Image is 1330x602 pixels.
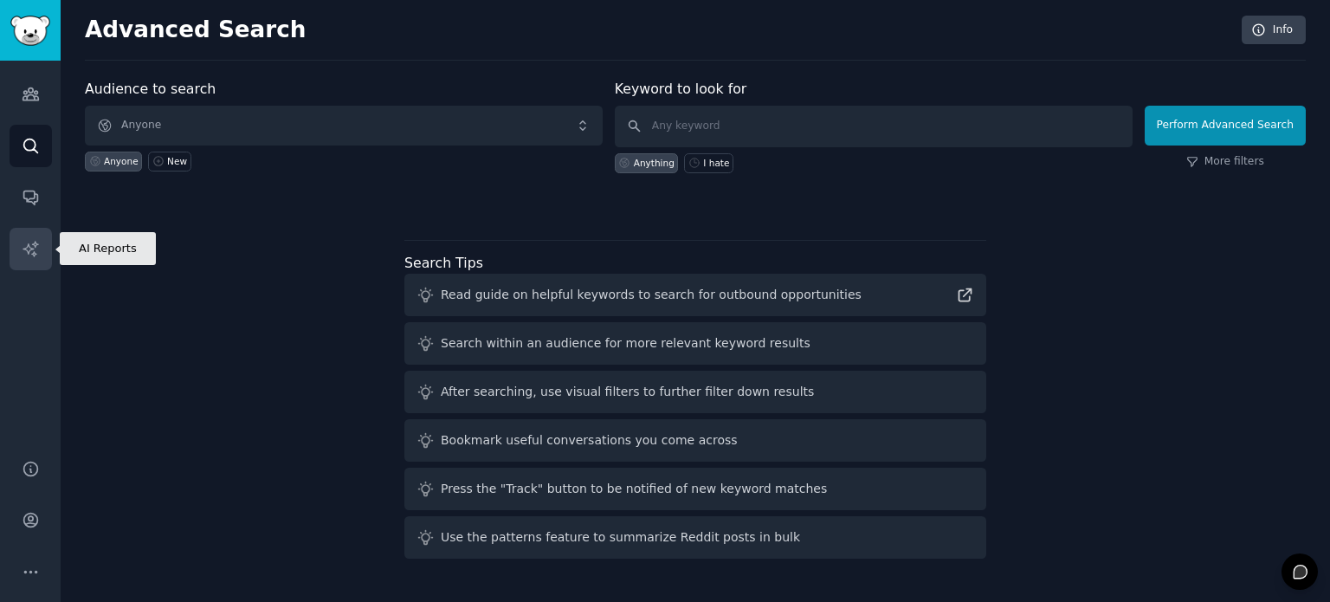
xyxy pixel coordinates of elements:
label: Search Tips [404,255,483,271]
button: Perform Advanced Search [1145,106,1306,146]
div: New [167,155,187,167]
label: Audience to search [85,81,216,97]
div: I hate [703,157,729,169]
a: New [148,152,190,172]
img: GummySearch logo [10,16,50,46]
input: Any keyword [615,106,1133,147]
div: After searching, use visual filters to further filter down results [441,383,814,401]
h2: Advanced Search [85,16,1232,44]
a: More filters [1186,154,1264,170]
div: Read guide on helpful keywords to search for outbound opportunities [441,286,862,304]
a: Info [1242,16,1306,45]
div: Anyone [104,155,139,167]
div: Use the patterns feature to summarize Reddit posts in bulk [441,528,800,547]
div: Bookmark useful conversations you come across [441,431,738,450]
div: Press the "Track" button to be notified of new keyword matches [441,480,827,498]
div: Search within an audience for more relevant keyword results [441,334,810,353]
div: Anything [634,157,675,169]
label: Keyword to look for [615,81,747,97]
button: Anyone [85,106,603,146]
